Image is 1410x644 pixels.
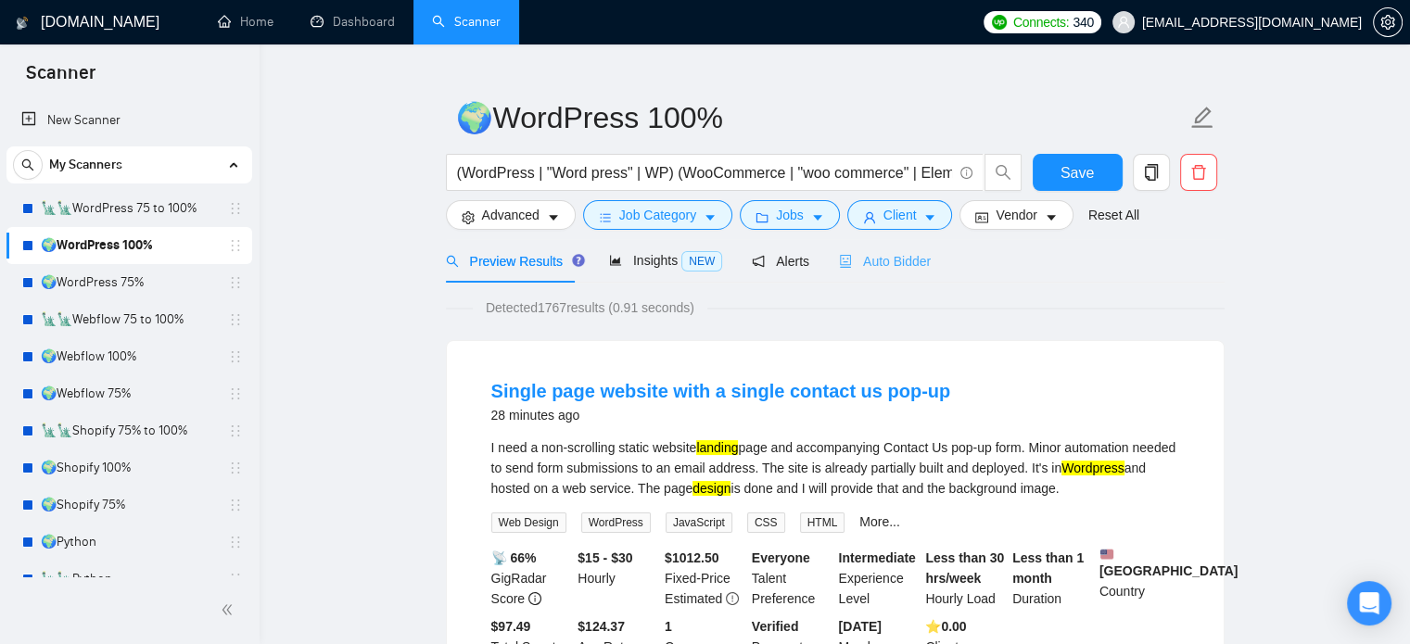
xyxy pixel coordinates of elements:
span: holder [228,461,243,475]
span: JavaScript [666,512,732,533]
span: holder [228,312,243,327]
span: CSS [747,512,785,533]
b: $124.37 [578,619,625,634]
div: Talent Preference [748,548,835,609]
span: bars [599,210,612,224]
li: New Scanner [6,102,252,139]
button: search [13,150,43,180]
a: 🌍Webflow 75% [41,375,217,412]
span: Auto Bidder [839,254,931,269]
div: Country [1096,548,1183,609]
div: Duration [1009,548,1096,609]
span: idcard [975,210,988,224]
span: holder [228,238,243,253]
span: My Scanners [49,146,122,183]
a: setting [1373,15,1403,30]
span: search [985,164,1021,181]
a: dashboardDashboard [311,14,395,30]
span: delete [1181,164,1216,181]
span: holder [228,535,243,549]
b: Everyone [752,550,810,565]
span: caret-down [811,210,824,224]
button: Save [1033,154,1123,191]
a: 🌍Shopify 100% [41,449,217,486]
button: setting [1373,7,1403,37]
span: NEW [681,251,722,271]
span: holder [228,572,243,587]
span: Vendor [996,205,1036,225]
b: $ 1012.50 [665,550,718,565]
span: info-circle [960,167,972,179]
a: searchScanner [432,14,501,30]
button: folderJobscaret-down [740,200,840,230]
a: 🗽🗽Python [41,561,217,598]
mark: design [692,481,730,496]
span: holder [228,275,243,290]
a: Reset All [1088,205,1139,225]
div: Open Intercom Messenger [1347,581,1391,625]
div: Experience Level [835,548,922,609]
a: New Scanner [21,102,237,139]
span: info-circle [528,592,541,605]
div: Hourly [574,548,661,609]
span: Insights [609,253,722,268]
div: Hourly Load [921,548,1009,609]
span: search [446,255,459,268]
span: double-left [221,600,239,619]
span: Alerts [752,254,809,269]
mark: Wordpress [1061,461,1124,475]
span: copy [1134,164,1169,181]
span: Job Category [619,205,696,225]
a: homeHome [218,14,273,30]
span: folder [756,210,769,224]
b: $15 - $30 [578,550,632,565]
span: WordPress [581,512,651,533]
span: robot [839,255,852,268]
button: copy [1133,154,1170,191]
a: 🗽🗽Webflow 75 to 100% [41,301,217,338]
div: Fixed-Price [661,548,748,609]
span: user [863,210,876,224]
b: Less than 30 hrs/week [925,550,1004,586]
b: Verified [752,619,799,634]
span: Save [1061,161,1094,184]
a: 🌍Python [41,524,217,561]
b: 1 [665,619,672,634]
button: settingAdvancedcaret-down [446,200,576,230]
a: 🗽🗽Shopify 75% to 100% [41,412,217,449]
b: Intermediate [839,550,916,565]
span: Jobs [776,205,804,225]
img: logo [16,8,29,38]
b: Less than 1 month [1012,550,1084,586]
b: ⭐️ 0.00 [925,619,966,634]
span: setting [462,210,475,224]
span: Scanner [11,59,110,98]
span: notification [752,255,765,268]
a: 🌍Shopify 75% [41,486,217,524]
input: Search Freelance Jobs... [457,161,952,184]
div: I need a non-scrolling static website page and accompanying Contact Us pop-up form. Minor automat... [491,437,1179,499]
b: [DATE] [839,619,882,634]
span: Web Design [491,512,566,533]
span: user [1117,16,1130,29]
span: Connects: [1013,12,1069,32]
div: Tooltip anchor [570,252,587,269]
span: holder [228,498,243,512]
button: userClientcaret-down [847,200,953,230]
a: Single page website with a single contact us pop-up [491,381,951,401]
mark: landing [696,440,738,455]
a: 🌍WordPress 75% [41,264,217,301]
span: caret-down [923,210,936,224]
span: Client [883,205,917,225]
button: idcardVendorcaret-down [959,200,1073,230]
b: [GEOGRAPHIC_DATA] [1099,548,1239,578]
span: area-chart [609,254,622,267]
span: exclamation-circle [726,592,739,605]
span: setting [1374,15,1402,30]
span: search [14,158,42,171]
span: Advanced [482,205,540,225]
span: caret-down [547,210,560,224]
img: 🇺🇸 [1100,548,1113,561]
a: 🗽🗽WordPress 75 to 100% [41,190,217,227]
a: 🌍WordPress 100% [41,227,217,264]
